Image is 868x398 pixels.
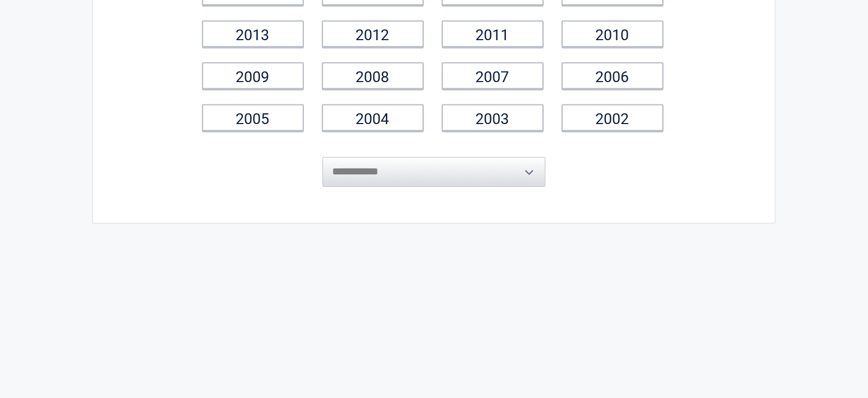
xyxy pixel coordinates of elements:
[442,20,544,47] a: 2011
[562,62,664,89] a: 2006
[562,104,664,131] a: 2002
[202,104,304,131] a: 2005
[322,62,424,89] a: 2008
[442,104,544,131] a: 2003
[562,20,664,47] a: 2010
[442,62,544,89] a: 2007
[202,62,304,89] a: 2009
[202,20,304,47] a: 2013
[322,20,424,47] a: 2012
[322,104,424,131] a: 2004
